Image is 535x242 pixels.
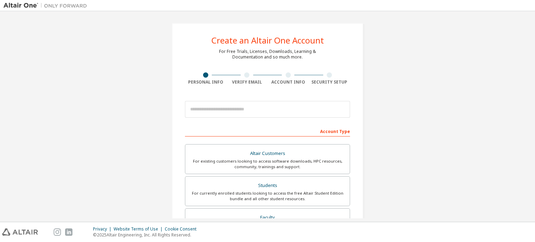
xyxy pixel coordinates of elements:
div: Personal Info [185,79,226,85]
div: For currently enrolled students looking to access the free Altair Student Edition bundle and all ... [189,190,346,202]
div: For Free Trials, Licenses, Downloads, Learning & Documentation and so much more. [219,49,316,60]
img: Altair One [3,2,91,9]
div: Privacy [93,226,114,232]
div: For existing customers looking to access software downloads, HPC resources, community, trainings ... [189,158,346,170]
img: instagram.svg [54,228,61,236]
div: Account Info [267,79,309,85]
img: linkedin.svg [65,228,72,236]
p: © 2025 Altair Engineering, Inc. All Rights Reserved. [93,232,201,238]
div: Account Type [185,125,350,136]
div: Create an Altair One Account [211,36,324,45]
div: Altair Customers [189,149,346,158]
div: Website Terms of Use [114,226,165,232]
div: Security Setup [309,79,350,85]
div: Students [189,181,346,190]
div: Verify Email [226,79,268,85]
div: Faculty [189,213,346,223]
div: Cookie Consent [165,226,201,232]
img: altair_logo.svg [2,228,38,236]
